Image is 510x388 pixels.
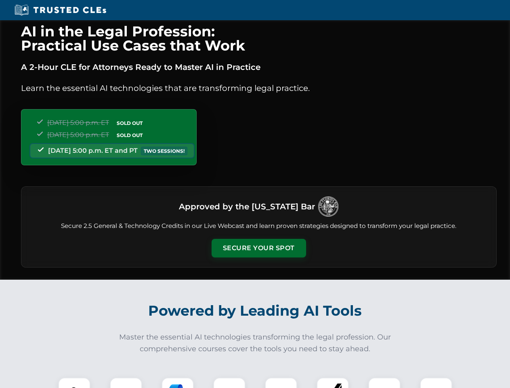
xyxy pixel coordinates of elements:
span: SOLD OUT [114,131,145,139]
p: Master the essential AI technologies transforming the legal profession. Our comprehensive courses... [114,331,397,355]
button: Secure Your Spot [212,239,306,257]
h2: Powered by Leading AI Tools [31,297,479,325]
h1: AI in the Legal Profession: Practical Use Cases that Work [21,24,497,53]
span: [DATE] 5:00 p.m. ET [47,131,109,139]
img: Logo [318,196,338,217]
span: SOLD OUT [114,119,145,127]
p: Learn the essential AI technologies that are transforming legal practice. [21,82,497,95]
h3: Approved by the [US_STATE] Bar [179,199,315,214]
span: [DATE] 5:00 p.m. ET [47,119,109,127]
p: A 2-Hour CLE for Attorneys Ready to Master AI in Practice [21,61,497,74]
img: Trusted CLEs [12,4,109,16]
p: Secure 2.5 General & Technology Credits in our Live Webcast and learn proven strategies designed ... [31,221,487,231]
